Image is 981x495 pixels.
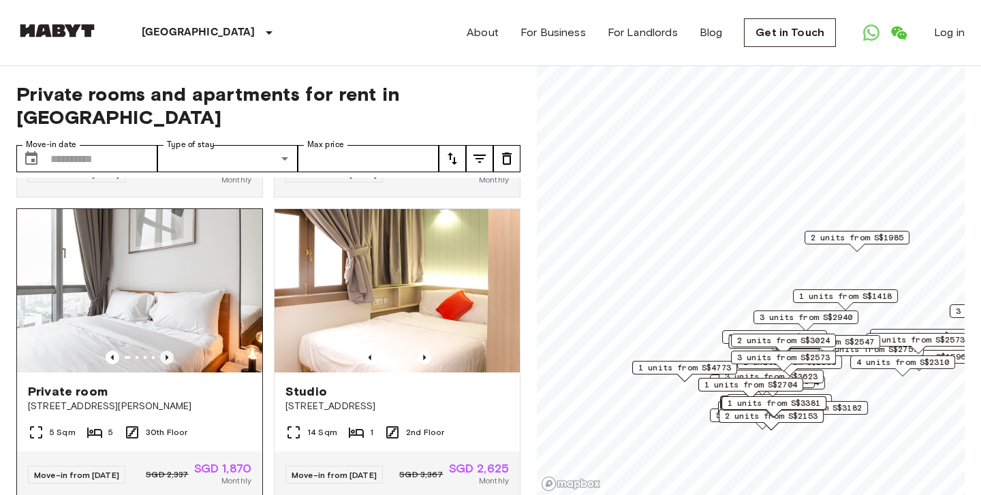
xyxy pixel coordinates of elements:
[700,25,723,41] a: Blog
[753,310,858,332] div: Map marker
[721,397,826,418] div: Map marker
[608,25,678,41] a: For Landlords
[285,400,509,413] span: [STREET_ADDRESS]
[399,468,443,481] span: SGD 3,367
[34,470,119,480] span: Move-in from [DATE]
[363,351,377,364] button: Previous image
[799,290,892,302] span: 1 units from S$1418
[28,400,251,413] span: [STREET_ADDRESS][PERSON_NAME]
[307,139,344,150] label: Max price
[872,334,965,346] span: 1 units from S$2573
[716,409,809,421] span: 5 units from S$1680
[720,376,825,397] div: Map marker
[520,25,586,41] a: For Business
[710,409,815,430] div: Map marker
[718,401,823,422] div: Map marker
[275,209,520,372] img: Marketing picture of unit SG-01-111-006-001
[292,470,377,480] span: Move-in from [DATE]
[194,462,251,475] span: SGD 1,870
[285,383,327,400] span: Studio
[632,361,737,382] div: Map marker
[541,476,601,492] a: Mapbox logo
[221,174,251,186] span: Monthly
[731,351,836,372] div: Map marker
[850,355,955,377] div: Map marker
[858,19,885,46] a: Open WhatsApp
[479,174,509,186] span: Monthly
[142,25,255,41] p: [GEOGRAPHIC_DATA]
[737,355,842,377] div: Map marker
[479,475,509,487] span: Monthly
[731,334,836,355] div: Map marker
[50,426,76,438] span: 5 Sqm
[870,329,975,350] div: Map marker
[866,333,971,354] div: Map marker
[493,145,520,172] button: tune
[721,396,826,417] div: Map marker
[704,379,797,391] span: 1 units from S$2704
[856,356,949,368] span: 4 units from S$2310
[744,18,836,47] a: Get in Touch
[698,378,803,399] div: Map marker
[439,145,466,172] button: tune
[760,311,852,323] span: 3 units from S$2940
[146,468,188,481] span: SGD 2,337
[775,335,880,356] div: Map marker
[28,383,108,400] span: Private room
[449,462,509,475] span: SGD 2,625
[763,401,868,422] div: Map marker
[719,370,824,391] div: Map marker
[26,139,76,150] label: Move-in date
[769,402,862,414] span: 1 units from S$3182
[727,394,832,415] div: Map marker
[719,409,824,430] div: Map marker
[934,25,965,41] a: Log in
[108,426,113,438] span: 5
[467,25,499,41] a: About
[638,362,731,374] span: 1 units from S$4773
[16,82,520,129] span: Private rooms and apartments for rent in [GEOGRAPHIC_DATA]
[106,351,119,364] button: Previous image
[16,24,98,37] img: Habyt
[406,426,444,438] span: 2nd Floor
[811,231,903,244] span: 2 units from S$1985
[781,336,874,348] span: 1 units from S$2547
[418,351,431,364] button: Previous image
[728,331,821,343] span: 3 units from S$1985
[885,19,912,46] a: Open WeChat
[793,289,898,310] div: Map marker
[728,397,820,409] span: 1 units from S$3381
[722,330,827,351] div: Map marker
[18,145,45,172] button: Choose date
[876,330,969,342] span: 3 units from S$1480
[737,334,830,347] span: 2 units from S$3024
[160,351,174,364] button: Previous image
[728,335,838,356] div: Map marker
[221,475,251,487] span: Monthly
[167,139,215,150] label: Type of stay
[370,426,373,438] span: 1
[805,231,909,252] div: Map marker
[466,145,493,172] button: tune
[737,351,830,364] span: 3 units from S$2573
[307,426,337,438] span: 14 Sqm
[725,370,817,383] span: 3 units from S$3623
[146,426,188,438] span: 30th Floor
[733,395,826,407] span: 5 units from S$1838
[720,396,825,417] div: Map marker
[17,209,262,372] img: Marketing picture of unit SG-01-113-001-05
